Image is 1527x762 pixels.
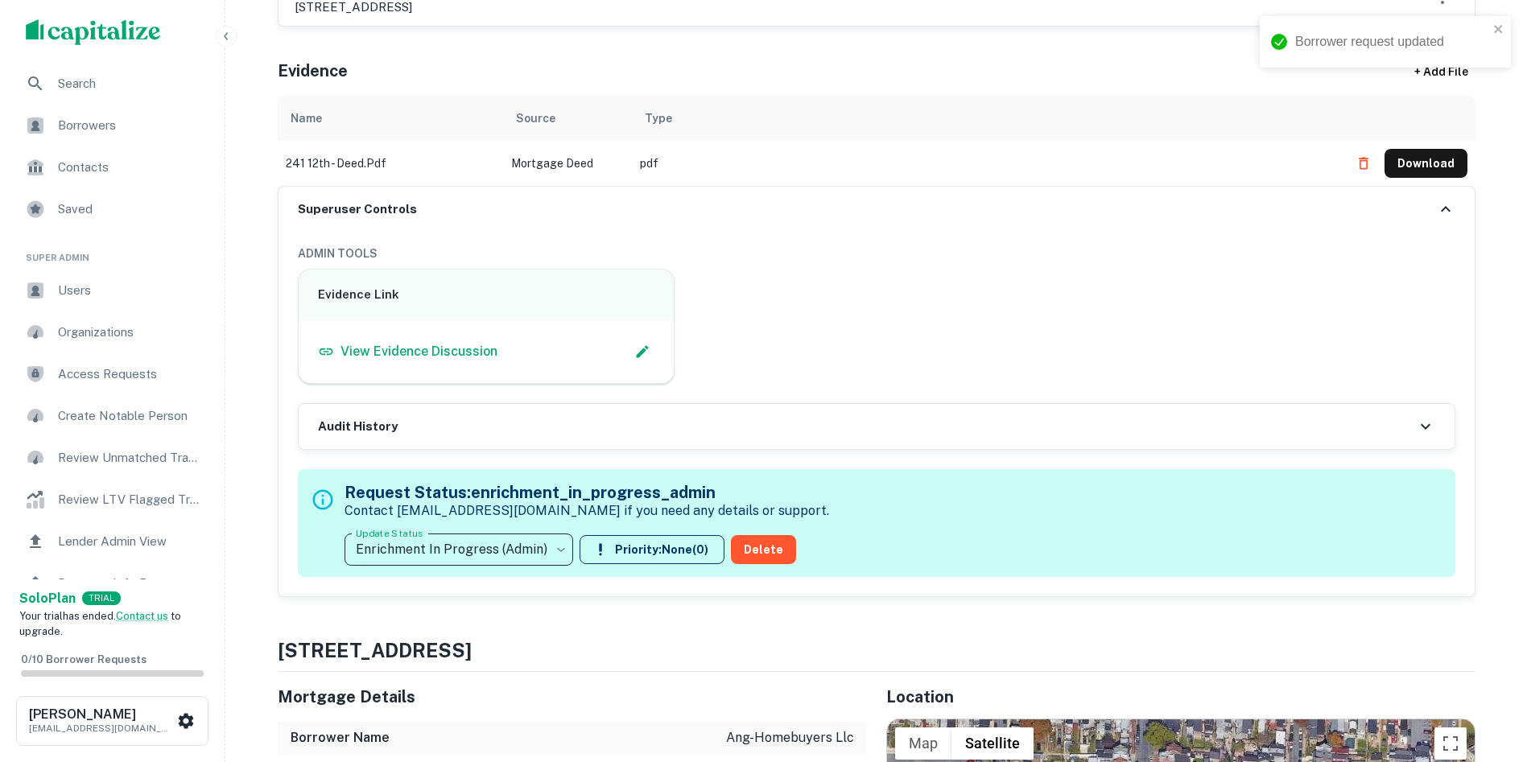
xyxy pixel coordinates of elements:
[886,685,1475,709] h5: Location
[291,728,390,748] h6: Borrower Name
[1295,32,1488,51] div: Borrower request updated
[1385,149,1467,178] button: Download
[340,342,497,361] p: View Evidence Discussion
[318,342,497,361] a: View Evidence Discussion
[630,340,654,364] button: Edit Slack Link
[632,141,1341,186] td: pdf
[13,522,212,561] a: Lender Admin View
[632,96,1341,141] th: Type
[345,501,829,521] p: Contact [EMAIL_ADDRESS][DOMAIN_NAME] if you need any details or support.
[345,480,829,505] h5: Request Status: enrichment_in_progress_admin
[13,480,212,519] a: Review LTV Flagged Transactions
[1493,23,1504,38] button: close
[13,355,212,393] a: Access Requests
[580,535,724,564] button: Priority:None(0)
[58,158,202,177] span: Contacts
[278,96,1475,186] div: scrollable content
[19,589,76,608] a: SoloPlan
[13,564,212,603] a: Borrower Info Requests
[356,526,423,540] label: Update Status
[895,727,951,760] button: Show street map
[503,141,632,186] td: Mortgage Deed
[13,397,212,435] a: Create Notable Person
[29,708,174,721] h6: [PERSON_NAME]
[13,148,212,187] a: Contacts
[19,591,76,606] strong: Solo Plan
[278,96,503,141] th: Name
[58,532,202,551] span: Lender Admin View
[345,527,573,572] div: Enrichment In Progress (Admin)
[13,106,212,145] a: Borrowers
[1434,727,1467,760] button: Toggle fullscreen view
[58,574,202,593] span: Borrower Info Requests
[13,190,212,229] a: Saved
[503,96,632,141] th: Source
[58,490,202,509] span: Review LTV Flagged Transactions
[516,109,555,128] div: Source
[278,636,1475,665] h4: [STREET_ADDRESS]
[1447,633,1527,711] iframe: Chat Widget
[731,535,796,564] button: Delete
[318,418,398,436] h6: Audit History
[278,59,348,83] h5: Evidence
[58,406,202,426] span: Create Notable Person
[82,591,121,605] div: TRIAL
[26,19,161,45] img: capitalize-logo.png
[13,232,212,271] li: Super Admin
[278,685,867,709] h5: Mortgage Details
[13,439,212,477] a: Review Unmatched Transactions
[58,74,202,93] span: Search
[298,200,417,219] h6: Superuser Controls
[13,313,212,352] a: Organizations
[58,448,202,467] span: Review Unmatched Transactions
[116,610,168,622] a: Contact us
[58,200,202,219] span: Saved
[58,116,202,135] span: Borrowers
[318,286,655,304] h6: Evidence Link
[16,696,208,746] button: [PERSON_NAME][EMAIL_ADDRESS][DOMAIN_NAME]
[291,109,322,128] div: Name
[951,727,1034,760] button: Show satellite imagery
[13,64,212,103] a: Search
[19,610,181,638] span: Your trial has ended. to upgrade.
[645,109,672,128] div: Type
[21,653,147,665] span: 0 / 10 Borrower Requests
[58,365,202,384] span: Access Requests
[13,271,212,310] a: Users
[726,728,854,748] p: ang-homebuyers llc
[278,141,503,186] td: 241 12th - deed.pdf
[58,323,202,342] span: Organizations
[29,721,174,735] p: [EMAIL_ADDRESS][DOMAIN_NAME]
[1349,150,1378,176] button: Delete file
[298,245,1455,262] h6: ADMIN TOOLS
[58,281,202,300] span: Users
